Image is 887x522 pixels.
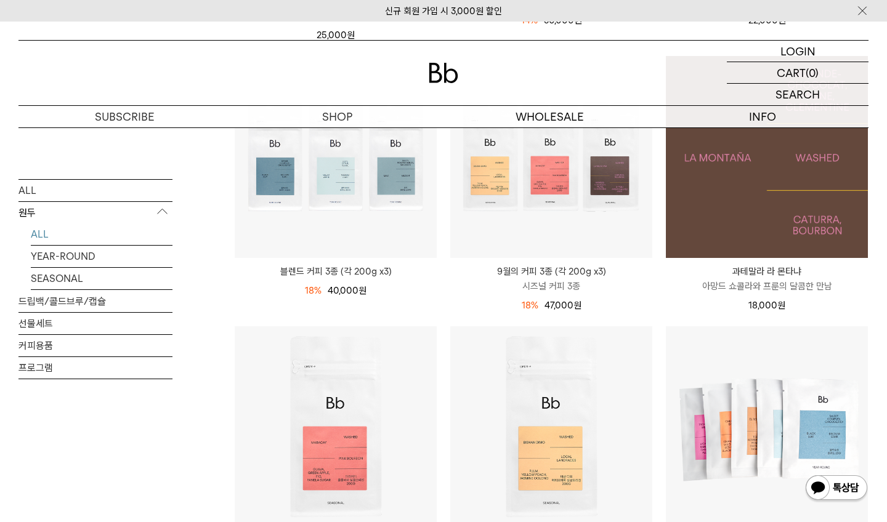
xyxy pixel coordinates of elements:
[385,6,502,17] a: 신규 회원 가입 시 3,000원 할인
[328,285,367,296] span: 40,000
[358,285,367,296] span: 원
[31,267,172,289] a: SEASONAL
[748,300,785,311] span: 18,000
[666,56,868,258] img: 1000000483_add2_049.png
[450,56,652,258] img: 9월의 커피 3종 (각 200g x3)
[656,106,869,127] p: INFO
[305,283,322,298] div: 18%
[776,84,820,105] p: SEARCH
[777,62,806,83] p: CART
[18,106,231,127] a: SUBSCRIBE
[231,106,443,127] a: SHOP
[666,279,868,294] p: 아망드 쇼콜라와 프룬의 달콤한 만남
[804,474,869,504] img: 카카오톡 채널 1:1 채팅 버튼
[780,41,816,62] p: LOGIN
[450,279,652,294] p: 시즈널 커피 3종
[573,300,581,311] span: 원
[31,223,172,244] a: ALL
[18,201,172,223] p: 원두
[545,300,581,311] span: 47,000
[450,264,652,294] a: 9월의 커피 3종 (각 200g x3) 시즈널 커피 3종
[777,300,785,311] span: 원
[727,41,869,62] a: LOGIN
[18,179,172,201] a: ALL
[429,63,458,83] img: 로고
[235,264,437,279] a: 블렌드 커피 3종 (각 200g x3)
[18,290,172,311] a: 드립백/콜드브루/캡슐
[18,312,172,334] a: 선물세트
[522,298,538,313] div: 18%
[443,106,656,127] p: WHOLESALE
[18,334,172,356] a: 커피용품
[450,264,652,279] p: 9월의 커피 3종 (각 200g x3)
[666,264,868,279] p: 과테말라 라 몬타냐
[31,245,172,267] a: YEAR-ROUND
[666,56,868,258] a: 과테말라 라 몬타냐
[666,264,868,294] a: 과테말라 라 몬타냐 아망드 쇼콜라와 프룬의 달콤한 만남
[806,62,819,83] p: (0)
[727,62,869,84] a: CART (0)
[235,56,437,258] img: 블렌드 커피 3종 (각 200g x3)
[18,356,172,378] a: 프로그램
